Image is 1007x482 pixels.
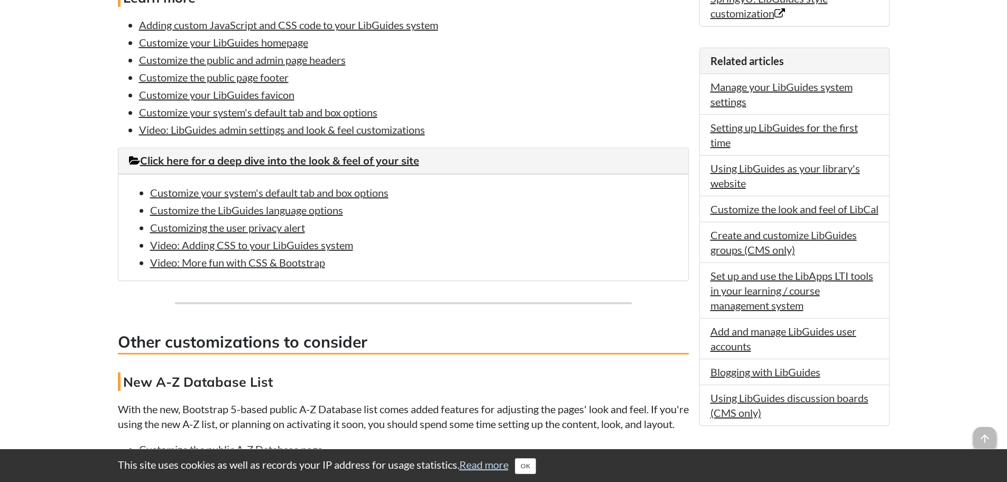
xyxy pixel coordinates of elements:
[139,443,322,456] a: Customize the public A-Z Database page
[150,221,305,234] a: Customizing the user privacy alert
[139,19,438,31] a: Adding custom JavaScript and CSS code to your LibGuides system
[139,36,308,49] a: Customize your LibGuides homepage
[459,458,509,471] a: Read more
[118,402,689,431] p: With the new, Bootstrap 5-based public A-Z Database list comes added features for adjusting the p...
[973,428,996,441] a: arrow_upward
[710,392,869,419] a: Using LibGuides discussion boards (CMS only)
[710,325,856,352] a: Add and manage LibGuides user accounts
[139,106,377,119] a: Customize your system's default tab and box options
[710,203,879,215] a: Customize the look and feel of LibCal
[139,53,346,66] a: Customize the public and admin page headers
[515,458,536,474] button: Close
[710,269,873,312] a: Set up and use the LibApps LTI tools in your learning / course management system
[107,457,900,474] div: This site uses cookies as well as records your IP address for usage statistics.
[973,427,996,450] span: arrow_upward
[710,80,853,108] a: Manage your LibGuides system settings
[139,123,425,136] a: Video: LibGuides admin settings and look & feel customizations
[150,239,353,251] a: Video: Adding CSS to your LibGuides system
[118,331,689,354] h3: Other customizations to consider
[710,162,860,189] a: Using LibGuides as your library's website
[150,204,343,216] a: Customize the LibGuides language options
[710,54,784,67] span: Related articles
[139,71,289,84] a: Customize the public page footer
[150,256,325,269] a: Video: More fun with CSS & Bootstrap
[710,229,857,256] a: Create and customize LibGuides groups (CMS only)
[710,366,820,378] a: Blogging with LibGuides
[710,121,858,149] a: Setting up LibGuides for the first time
[139,88,294,101] a: Customize your LibGuides favicon
[129,154,419,167] a: Click here for a deep dive into the look & feel of your site
[150,186,389,199] a: Customize your system's default tab and box options
[118,372,689,391] h4: New A-Z Database List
